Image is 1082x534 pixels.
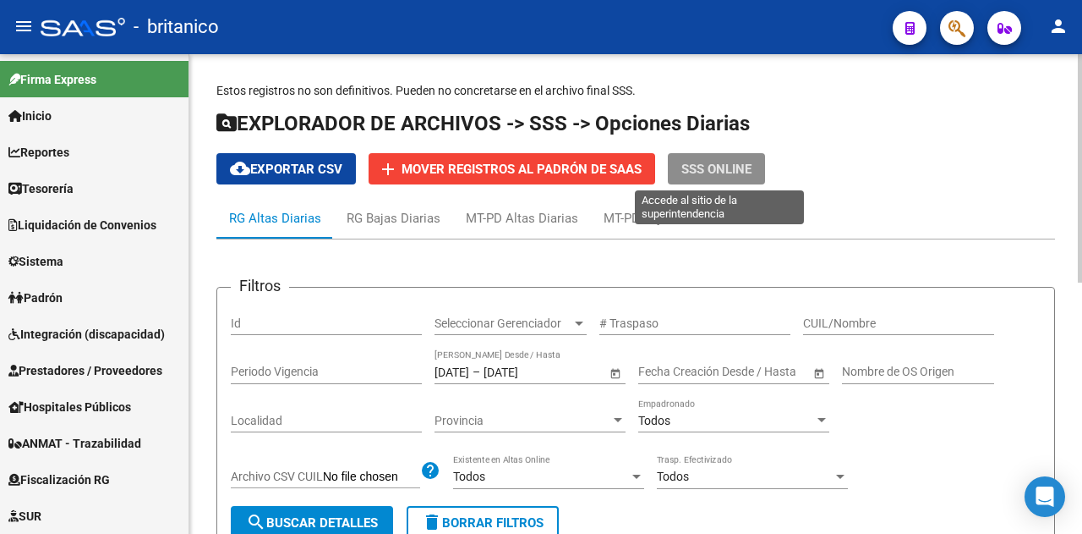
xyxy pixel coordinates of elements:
input: Fecha inicio [638,365,700,379]
span: Tesorería [8,179,74,198]
span: Todos [638,414,670,427]
button: Open calendar [606,364,624,382]
div: RG Bajas Diarias [347,209,440,228]
button: SSS ONLINE [668,153,765,184]
span: Archivo CSV CUIL [231,470,323,483]
span: Mover registros al PADRÓN de SAAS [402,162,642,177]
span: Hospitales Públicos [8,398,131,416]
span: Todos [453,470,485,483]
span: Padrón [8,289,63,307]
span: Todos [657,470,689,483]
div: RG Altas Diarias [229,209,321,228]
mat-icon: delete [422,513,442,533]
span: EXPLORADOR DE ARCHIVOS -> SSS -> Opciones Diarias [216,112,750,135]
mat-icon: help [420,460,440,481]
span: Reportes [8,143,69,162]
span: – [473,365,480,379]
h3: Filtros [231,274,289,298]
span: SSS ONLINE [681,162,751,177]
input: Fecha fin [484,365,566,379]
span: SUR [8,507,41,526]
span: Seleccionar Gerenciador [434,317,571,331]
input: Fecha fin [714,365,797,379]
button: Exportar CSV [216,153,356,184]
p: Estos registros no son definitivos. Pueden no concretarse en el archivo final SSS. [216,81,1055,100]
div: Open Intercom Messenger [1025,476,1065,517]
span: Fiscalización RG [8,471,110,489]
button: Mover registros al PADRÓN de SAAS [369,153,655,184]
mat-icon: cloud_download [230,158,250,179]
span: Prestadores / Proveedores [8,361,162,380]
span: Firma Express [8,70,96,89]
mat-icon: search [246,513,266,533]
mat-icon: add [378,159,398,179]
div: MT-PD Altas Diarias [466,209,578,228]
span: - britanico [134,8,219,46]
span: Sistema [8,252,63,271]
mat-icon: person [1048,16,1068,36]
input: Archivo CSV CUIL [323,470,420,485]
span: Integración (discapacidad) [8,325,165,344]
span: Exportar CSV [230,162,342,177]
span: Inicio [8,107,52,125]
span: Liquidación de Convenios [8,216,156,234]
input: Fecha inicio [434,365,469,379]
button: Open calendar [810,364,828,382]
span: Borrar Filtros [422,515,544,531]
span: ANMAT - Trazabilidad [8,434,141,453]
span: Buscar Detalles [246,515,378,531]
mat-icon: menu [14,16,34,36]
span: Provincia [434,414,610,428]
div: MT-PD Bajas Diarias [604,209,718,228]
